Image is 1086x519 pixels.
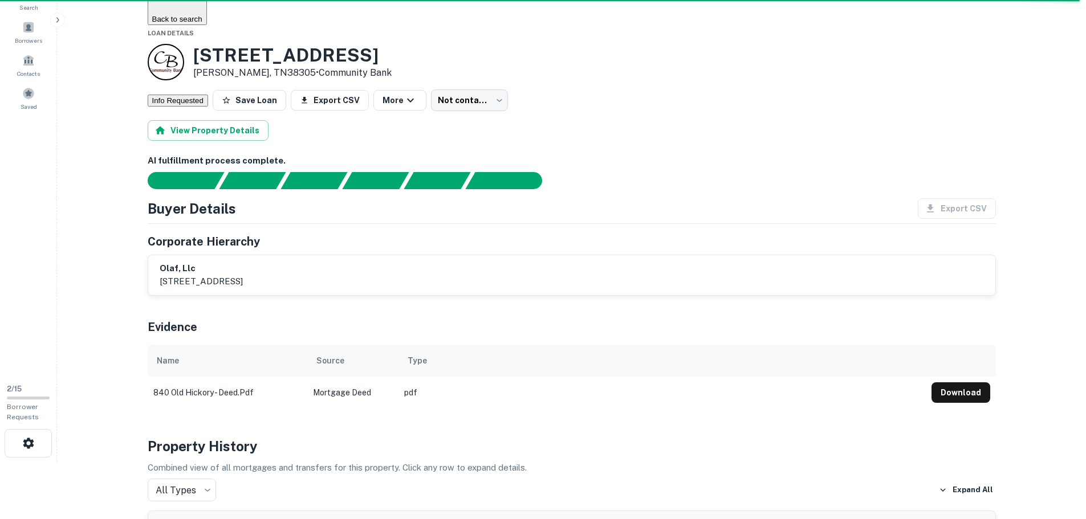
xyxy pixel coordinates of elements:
h3: [STREET_ADDRESS] [193,44,392,66]
th: Source [307,345,398,377]
p: [STREET_ADDRESS] [160,275,243,288]
a: Saved [3,83,54,113]
div: Sending borrower request to AI... [134,172,219,189]
button: Info Requested [148,95,208,107]
iframe: Chat Widget [1029,428,1086,483]
div: AI fulfillment process complete. [466,172,556,189]
div: Principals found, still searching for contact information. This may take time... [404,172,470,189]
a: Community Bank [319,67,392,78]
button: More [373,90,426,111]
h6: olaf, llc [160,262,243,275]
button: Export CSV [291,90,369,111]
div: scrollable content [148,345,996,408]
p: Combined view of all mortgages and transfers for this property. Click any row to expand details. [148,461,996,475]
button: Expand All [936,481,996,498]
button: Save Loan [213,90,286,111]
h6: AI fulfillment process complete. [148,154,996,167]
div: Your request is received and processing... [219,172,286,189]
div: Type [408,354,427,367]
div: Name [157,354,179,367]
h4: Buyer Details [148,198,236,219]
span: Search [19,3,38,12]
th: Name [148,345,307,377]
div: Not contacted [431,89,508,111]
td: 840 old hickory - deed.pdf [148,377,307,408]
span: Contacts [17,69,40,78]
td: pdf [398,377,926,408]
div: Principals found, AI now looking for contact information... [342,172,409,189]
th: Type [398,345,926,377]
span: Borrower Requests [7,403,39,421]
button: Download [932,382,990,403]
span: Loan Details [148,30,194,36]
span: 2 / 15 [7,385,22,393]
td: Mortgage Deed [307,377,398,408]
span: Borrowers [15,36,42,45]
span: Saved [21,102,37,111]
button: View Property Details [148,120,269,141]
a: Borrowers [3,17,54,47]
h5: Evidence [148,318,197,336]
div: Source [316,354,344,367]
div: All Types [148,479,216,501]
div: Documents found, AI parsing details... [280,172,347,189]
a: Contacts [3,50,54,80]
h4: Property History [148,436,996,456]
h5: Corporate Hierarchy [148,233,260,250]
p: [PERSON_NAME], TN38305 • [193,66,392,80]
